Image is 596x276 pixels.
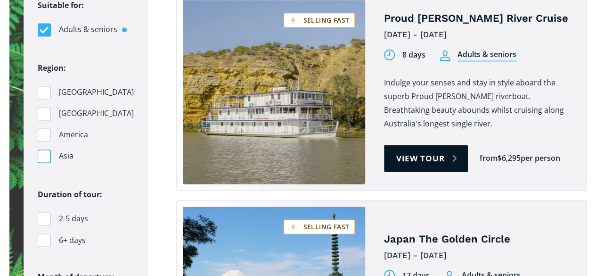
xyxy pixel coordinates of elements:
[384,232,572,246] h4: Japan The Golden Circle
[480,153,498,164] div: from
[498,153,521,164] div: $6,295
[384,248,572,262] div: [DATE] - [DATE]
[59,212,88,225] span: 2-5 days
[521,153,560,164] div: per person
[59,234,86,246] span: 6+ days
[38,188,102,201] legend: Duration of tour:
[38,61,66,75] legend: Region:
[59,86,134,99] span: [GEOGRAPHIC_DATA]
[402,50,407,60] div: 8
[59,107,134,120] span: [GEOGRAPHIC_DATA]
[384,27,572,42] div: [DATE] - [DATE]
[59,23,117,36] span: Adults & seniors
[384,145,468,172] a: View tour
[384,76,572,131] p: Indulge your senses and stay in style aboard the superb Proud [PERSON_NAME] riverboat. Breathtaki...
[59,128,88,141] span: America
[408,50,425,60] div: days
[384,12,572,25] h4: Proud [PERSON_NAME] River Cruise
[59,150,73,162] span: Asia
[457,49,516,62] div: Adults & seniors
